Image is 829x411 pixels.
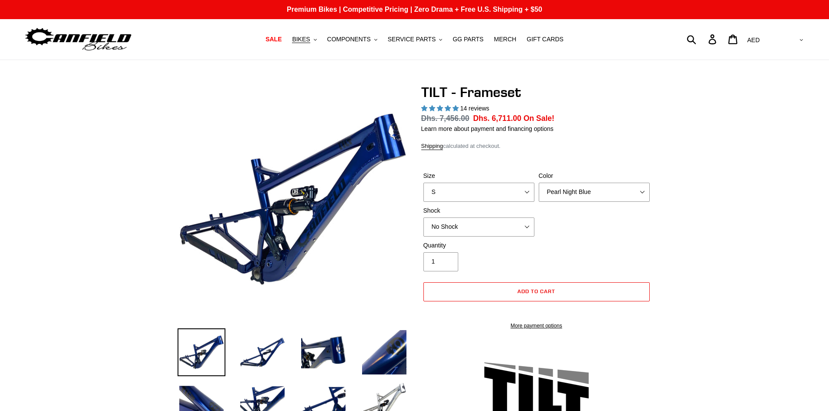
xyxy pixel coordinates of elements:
button: Add to cart [423,282,650,301]
a: GIFT CARDS [522,33,568,45]
button: BIKES [288,33,321,45]
span: 14 reviews [460,105,489,112]
a: Shipping [421,143,443,150]
a: Learn more about payment and financing options [421,125,554,132]
span: Dhs. 6,711.00 [473,114,521,123]
label: Quantity [423,241,534,250]
img: Load image into Gallery viewer, TILT - Frameset [299,328,347,376]
a: GG PARTS [448,33,488,45]
h1: TILT - Frameset [421,84,652,100]
label: Size [423,171,534,180]
img: Load image into Gallery viewer, TILT - Frameset [238,328,286,376]
label: Shock [423,206,534,215]
label: Color [539,171,650,180]
a: SALE [261,33,286,45]
span: Add to cart [517,288,555,294]
span: GIFT CARDS [527,36,564,43]
button: COMPONENTS [323,33,382,45]
span: MERCH [494,36,516,43]
span: GG PARTS [453,36,483,43]
a: MERCH [490,33,520,45]
span: SERVICE PARTS [388,36,436,43]
s: Dhs. 7,456.00 [421,114,470,123]
span: SALE [265,36,282,43]
img: Canfield Bikes [24,26,133,53]
span: BIKES [292,36,310,43]
button: SERVICE PARTS [383,33,446,45]
span: On Sale! [524,113,554,124]
img: Load image into Gallery viewer, TILT - Frameset [360,328,408,376]
span: 5.00 stars [421,105,460,112]
a: More payment options [423,322,650,330]
input: Search [691,30,714,49]
span: COMPONENTS [327,36,371,43]
img: Load image into Gallery viewer, TILT - Frameset [178,328,225,376]
div: calculated at checkout. [421,142,652,150]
